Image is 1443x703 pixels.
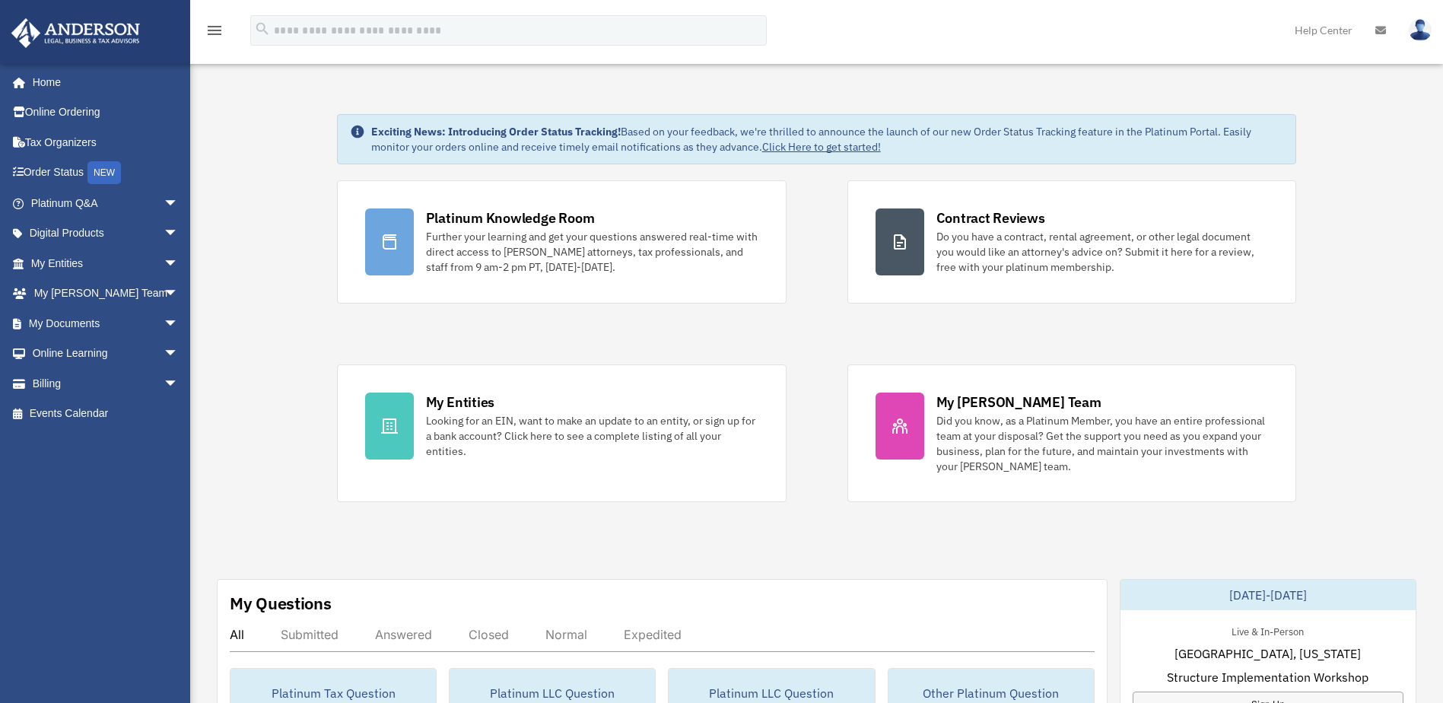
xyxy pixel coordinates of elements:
[337,180,787,304] a: Platinum Knowledge Room Further your learning and get your questions answered real-time with dire...
[936,208,1045,227] div: Contract Reviews
[164,308,194,339] span: arrow_drop_down
[545,627,587,642] div: Normal
[281,627,339,642] div: Submitted
[426,229,758,275] div: Further your learning and get your questions answered real-time with direct access to [PERSON_NAM...
[87,161,121,184] div: NEW
[371,125,621,138] strong: Exciting News: Introducing Order Status Tracking!
[164,278,194,310] span: arrow_drop_down
[11,127,202,157] a: Tax Organizers
[11,157,202,189] a: Order StatusNEW
[11,188,202,218] a: Platinum Q&Aarrow_drop_down
[847,180,1297,304] a: Contract Reviews Do you have a contract, rental agreement, or other legal document you would like...
[337,364,787,502] a: My Entities Looking for an EIN, want to make an update to an entity, or sign up for a bank accoun...
[1174,644,1361,663] span: [GEOGRAPHIC_DATA], [US_STATE]
[164,339,194,370] span: arrow_drop_down
[936,229,1269,275] div: Do you have a contract, rental agreement, or other legal document you would like an attorney's ad...
[205,21,224,40] i: menu
[1409,19,1432,41] img: User Pic
[1120,580,1416,610] div: [DATE]-[DATE]
[11,308,202,339] a: My Documentsarrow_drop_down
[230,627,244,642] div: All
[164,188,194,219] span: arrow_drop_down
[11,278,202,309] a: My [PERSON_NAME] Teamarrow_drop_down
[936,413,1269,474] div: Did you know, as a Platinum Member, you have an entire professional team at your disposal? Get th...
[426,393,494,412] div: My Entities
[11,218,202,249] a: Digital Productsarrow_drop_down
[11,67,194,97] a: Home
[205,27,224,40] a: menu
[936,393,1101,412] div: My [PERSON_NAME] Team
[164,218,194,250] span: arrow_drop_down
[1167,668,1368,686] span: Structure Implementation Workshop
[11,368,202,399] a: Billingarrow_drop_down
[11,97,202,128] a: Online Ordering
[164,368,194,399] span: arrow_drop_down
[469,627,509,642] div: Closed
[375,627,432,642] div: Answered
[230,592,332,615] div: My Questions
[11,339,202,369] a: Online Learningarrow_drop_down
[426,208,595,227] div: Platinum Knowledge Room
[624,627,682,642] div: Expedited
[7,18,145,48] img: Anderson Advisors Platinum Portal
[371,124,1284,154] div: Based on your feedback, we're thrilled to announce the launch of our new Order Status Tracking fe...
[762,140,881,154] a: Click Here to get started!
[11,248,202,278] a: My Entitiesarrow_drop_down
[1219,622,1316,638] div: Live & In-Person
[11,399,202,429] a: Events Calendar
[847,364,1297,502] a: My [PERSON_NAME] Team Did you know, as a Platinum Member, you have an entire professional team at...
[164,248,194,279] span: arrow_drop_down
[426,413,758,459] div: Looking for an EIN, want to make an update to an entity, or sign up for a bank account? Click her...
[254,21,271,37] i: search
